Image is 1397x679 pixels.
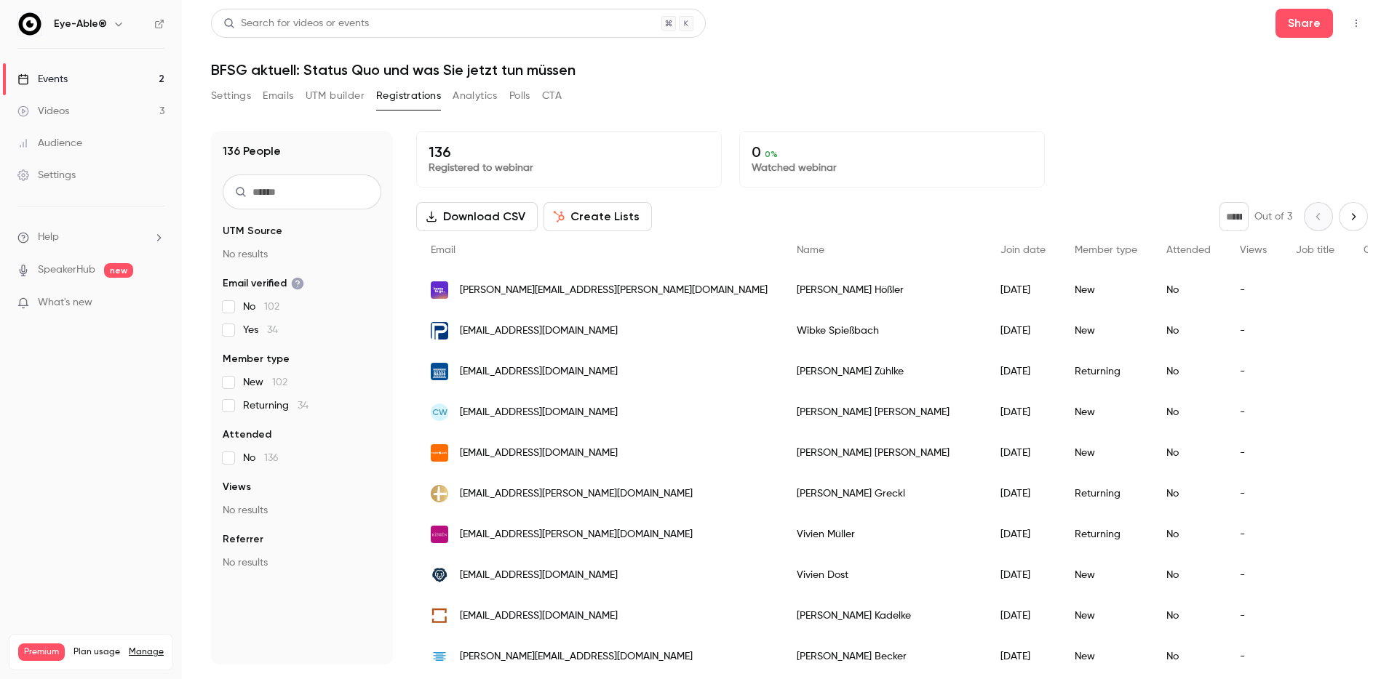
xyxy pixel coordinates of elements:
span: [EMAIL_ADDRESS][DOMAIN_NAME] [460,364,618,379]
div: - [1225,636,1281,677]
div: No [1152,555,1225,595]
iframe: Noticeable Trigger [147,297,164,310]
span: [EMAIL_ADDRESS][DOMAIN_NAME] [460,324,618,339]
button: Polls [509,84,530,108]
h6: Eye-Able® [54,17,107,31]
img: segebergerkliniken.de [431,526,448,543]
span: Views [1240,245,1267,255]
div: [DATE] [986,636,1060,677]
div: [PERSON_NAME] Greckl [782,473,986,514]
span: [EMAIL_ADDRESS][DOMAIN_NAME] [460,446,618,461]
div: - [1225,514,1281,555]
div: Events [17,72,68,87]
img: ibb-do.de [431,648,448,665]
div: [DATE] [986,595,1060,636]
span: Member type [1075,245,1137,255]
div: [PERSON_NAME] Hößler [782,270,986,310]
img: trurnit.de [431,485,448,502]
div: No [1152,636,1225,677]
button: Create Lists [544,202,652,231]
span: 102 [264,302,279,312]
span: Attended [1166,245,1211,255]
span: Returning [243,398,309,413]
span: CW [432,406,447,419]
img: leonet.de [431,566,448,584]
span: [PERSON_NAME][EMAIL_ADDRESS][DOMAIN_NAME] [460,649,693,664]
img: hometogo.com [431,281,448,299]
div: [DATE] [986,514,1060,555]
p: Watched webinar [752,161,1032,175]
div: Returning [1060,351,1152,392]
button: Analytics [453,84,498,108]
div: [DATE] [986,555,1060,595]
div: Settings [17,168,76,182]
div: Vivien Müller [782,514,986,555]
div: - [1225,433,1281,473]
div: No [1152,433,1225,473]
p: No results [223,503,381,518]
div: Returning [1060,473,1152,514]
span: Email verified [223,276,304,291]
div: [DATE] [986,270,1060,310]
button: Registrations [376,84,441,108]
div: New [1060,392,1152,433]
span: 102 [272,377,287,387]
div: No [1152,473,1225,514]
p: No results [223,555,381,570]
div: No [1152,270,1225,310]
div: - [1225,351,1281,392]
span: Premium [18,643,65,661]
span: Views [223,480,251,494]
div: [DATE] [986,473,1060,514]
button: UTM builder [306,84,365,108]
span: Attended [223,427,271,442]
button: CTA [542,84,562,108]
span: Name [797,245,824,255]
div: - [1225,555,1281,595]
div: Audience [17,136,82,150]
p: 136 [429,143,709,161]
span: Help [38,230,59,245]
div: - [1225,310,1281,351]
div: No [1152,514,1225,555]
div: No [1152,595,1225,636]
div: [DATE] [986,351,1060,392]
button: Share [1275,9,1333,38]
a: Manage [129,646,164,658]
div: [DATE] [986,310,1060,351]
span: UTM Source [223,224,282,238]
button: Settings [211,84,251,108]
img: maple-park.de [431,444,448,462]
div: [PERSON_NAME] Kadelke [782,595,986,636]
span: [EMAIL_ADDRESS][DOMAIN_NAME] [460,568,618,583]
div: Returning [1060,514,1152,555]
div: No [1152,392,1225,433]
p: Out of 3 [1254,209,1292,224]
span: [EMAIL_ADDRESS][PERSON_NAME][DOMAIN_NAME] [460,486,693,502]
div: New [1060,310,1152,351]
button: Download CSV [416,202,538,231]
p: Registered to webinar [429,161,709,175]
div: Videos [17,104,69,118]
div: [PERSON_NAME] [PERSON_NAME] [782,433,986,473]
div: New [1060,433,1152,473]
span: Email [431,245,455,255]
div: New [1060,636,1152,677]
div: New [1060,555,1152,595]
div: [DATE] [986,433,1060,473]
span: Plan usage [73,646,120,658]
li: help-dropdown-opener [17,230,164,245]
span: Yes [243,323,278,337]
span: [EMAIL_ADDRESS][DOMAIN_NAME] [460,405,618,420]
button: Emails [263,84,293,108]
div: - [1225,392,1281,433]
div: [PERSON_NAME] [PERSON_NAME] [782,392,986,433]
div: New [1060,595,1152,636]
span: [EMAIL_ADDRESS][DOMAIN_NAME] [460,608,618,624]
span: [PERSON_NAME][EMAIL_ADDRESS][PERSON_NAME][DOMAIN_NAME] [460,283,768,298]
img: fachplanung-barrierefrei.de [431,607,448,624]
section: facet-groups [223,224,381,570]
span: 136 [264,453,279,463]
div: Wibke Spießbach [782,310,986,351]
span: [EMAIL_ADDRESS][PERSON_NAME][DOMAIN_NAME] [460,527,693,542]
